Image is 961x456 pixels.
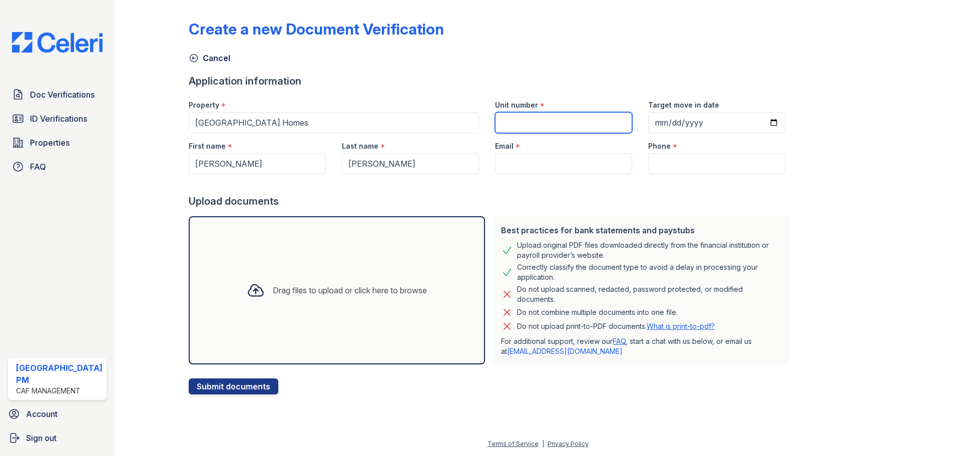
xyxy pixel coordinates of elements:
p: Do not upload print-to-PDF documents. [517,321,715,331]
span: Sign out [26,432,57,444]
a: What is print-to-pdf? [647,322,715,330]
div: Upload documents [189,194,793,208]
a: Cancel [189,52,230,64]
label: Last name [342,141,378,151]
a: Account [4,404,111,424]
label: Target move in date [648,100,719,110]
img: CE_Logo_Blue-a8612792a0a2168367f1c8372b55b34899dd931a85d93a1a3d3e32e68fde9ad4.png [4,32,111,53]
button: Submit documents [189,378,278,394]
div: Drag files to upload or click here to browse [273,284,427,296]
div: Create a new Document Verification [189,20,444,38]
span: FAQ [30,161,46,173]
span: ID Verifications [30,113,87,125]
a: Doc Verifications [8,85,107,105]
div: Do not upload scanned, redacted, password protected, or modified documents. [517,284,781,304]
a: Sign out [4,428,111,448]
span: Doc Verifications [30,89,95,101]
div: Application information [189,74,793,88]
label: Email [495,141,514,151]
div: CAF Management [16,386,103,396]
span: Properties [30,137,70,149]
div: | [542,440,544,447]
div: Best practices for bank statements and paystubs [501,224,781,236]
span: Account [26,408,58,420]
a: Terms of Service [488,440,539,447]
label: Phone [648,141,671,151]
label: Property [189,100,219,110]
div: Upload original PDF files downloaded directly from the financial institution or payroll provider’... [517,240,781,260]
label: First name [189,141,226,151]
a: FAQ [8,157,107,177]
div: Do not combine multiple documents into one file. [517,306,678,318]
a: [EMAIL_ADDRESS][DOMAIN_NAME] [507,347,623,355]
label: Unit number [495,100,538,110]
a: ID Verifications [8,109,107,129]
p: For additional support, review our , start a chat with us below, or email us at [501,336,781,356]
a: Properties [8,133,107,153]
a: Privacy Policy [548,440,589,447]
div: Correctly classify the document type to avoid a delay in processing your application. [517,262,781,282]
div: [GEOGRAPHIC_DATA] PM [16,362,103,386]
a: FAQ [613,337,626,345]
